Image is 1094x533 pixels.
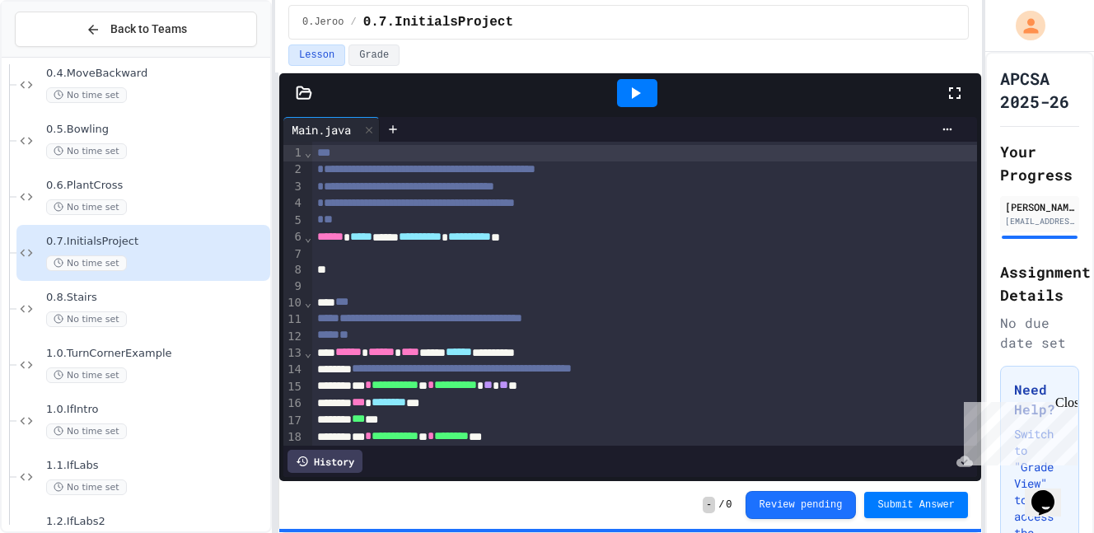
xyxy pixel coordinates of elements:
[283,278,304,295] div: 9
[283,295,304,311] div: 10
[1005,215,1074,227] div: [EMAIL_ADDRESS][DOMAIN_NAME]
[304,146,312,159] span: Fold line
[15,12,257,47] button: Back to Teams
[283,161,304,178] div: 2
[46,459,267,473] span: 1.1.IfLabs
[283,345,304,362] div: 13
[283,195,304,212] div: 4
[703,497,715,513] span: -
[1005,199,1074,214] div: [PERSON_NAME]
[1000,313,1079,353] div: No due date set
[46,143,127,159] span: No time set
[46,179,267,193] span: 0.6.PlantCross
[283,362,304,378] div: 14
[1025,467,1078,517] iframe: chat widget
[718,498,724,512] span: /
[283,395,304,412] div: 16
[283,429,304,446] div: 18
[283,246,304,263] div: 7
[1000,67,1079,113] h1: APCSA 2025-26
[864,492,968,518] button: Submit Answer
[746,491,857,519] button: Review pending
[283,379,304,395] div: 15
[46,479,127,495] span: No time set
[348,44,400,66] button: Grade
[283,213,304,229] div: 5
[283,329,304,345] div: 12
[1000,140,1079,186] h2: Your Progress
[1014,380,1065,419] h3: Need Help?
[304,231,312,244] span: Fold line
[46,367,127,383] span: No time set
[283,413,304,429] div: 17
[877,498,955,512] span: Submit Answer
[46,515,267,529] span: 1.2.IfLabs2
[46,311,127,327] span: No time set
[283,311,304,328] div: 11
[998,7,1050,44] div: My Account
[283,121,359,138] div: Main.java
[302,16,344,29] span: 0.Jeroo
[304,346,312,359] span: Fold line
[288,450,362,473] div: History
[1000,260,1079,306] h2: Assignment Details
[288,44,345,66] button: Lesson
[46,403,267,417] span: 1.0.IfIntro
[350,16,356,29] span: /
[46,255,127,271] span: No time set
[363,12,513,32] span: 0.7.InitialsProject
[726,498,732,512] span: 0
[957,395,1078,465] iframe: chat widget
[283,117,380,142] div: Main.java
[283,262,304,278] div: 8
[283,229,304,245] div: 6
[46,123,267,137] span: 0.5.Bowling
[46,87,127,103] span: No time set
[110,21,187,38] span: Back to Teams
[46,67,267,81] span: 0.4.MoveBackward
[283,179,304,195] div: 3
[46,291,267,305] span: 0.8.Stairs
[46,199,127,215] span: No time set
[283,145,304,161] div: 1
[7,7,114,105] div: Chat with us now!Close
[304,296,312,309] span: Fold line
[46,423,127,439] span: No time set
[46,347,267,361] span: 1.0.TurnCornerExample
[46,235,267,249] span: 0.7.InitialsProject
